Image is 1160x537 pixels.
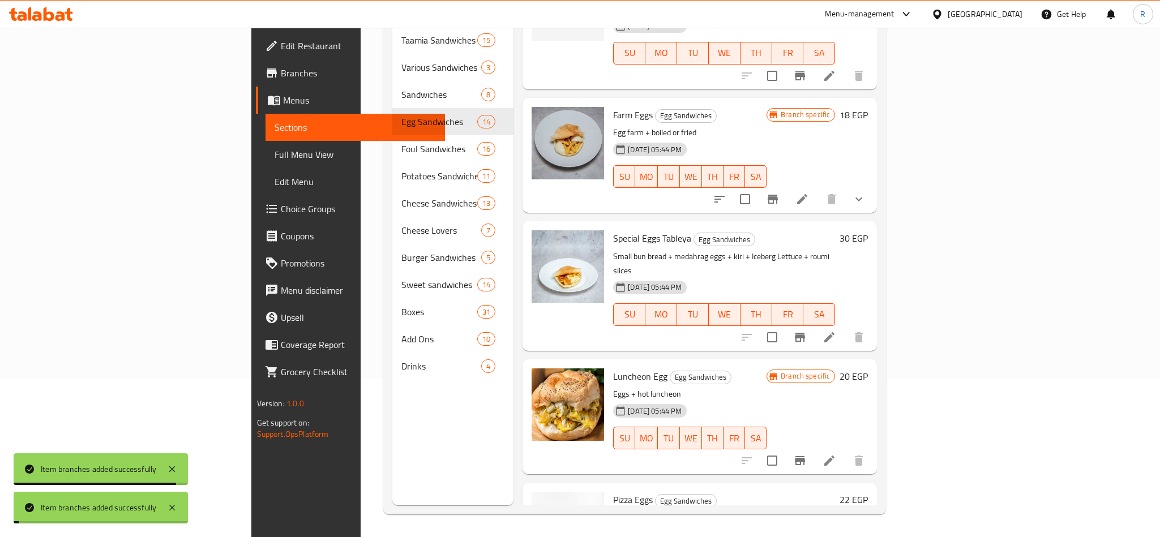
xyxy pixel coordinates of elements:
[613,42,645,65] button: SU
[257,415,309,430] span: Get support on:
[392,271,513,298] div: Sweet sandwiches14
[635,427,658,449] button: MO
[532,107,604,179] img: Farm Eggs
[702,427,724,449] button: TH
[645,42,677,65] button: MO
[477,305,495,319] div: items
[656,109,716,122] span: Egg Sandwiches
[281,66,436,80] span: Branches
[477,332,495,346] div: items
[613,303,645,326] button: SU
[478,144,495,154] span: 16
[845,447,872,474] button: delete
[745,45,768,61] span: TH
[613,368,667,385] span: Luncheon Egg
[728,430,740,446] span: FR
[401,142,477,156] span: Foul Sandwiches
[257,427,329,441] a: Support.OpsPlatform
[392,22,513,384] nav: Menu sections
[392,353,513,380] div: Drinks4
[613,106,653,123] span: Farm Eggs
[392,244,513,271] div: Burger Sandwiches5
[740,42,772,65] button: TH
[662,169,675,185] span: TU
[401,332,477,346] div: Add Ons
[772,303,804,326] button: FR
[613,491,653,508] span: Pizza Eggs
[613,250,835,278] p: Small bun bread + medahrag eggs + kiri + Iceberg Lettuce + roumi slices
[401,33,477,47] div: Taamia Sandwiches
[713,45,736,61] span: WE
[481,88,495,101] div: items
[392,325,513,353] div: Add Ons10
[684,169,697,185] span: WE
[709,303,740,326] button: WE
[481,224,495,237] div: items
[532,230,604,303] img: Special Eggs Tableya
[401,278,477,291] div: Sweet sandwiches
[266,168,445,195] a: Edit Menu
[256,195,445,222] a: Choice Groups
[1140,8,1145,20] span: R
[392,81,513,108] div: Sandwiches8
[713,306,736,323] span: WE
[823,330,836,344] a: Edit menu item
[532,368,604,441] img: Luncheon Egg
[266,114,445,141] a: Sections
[256,304,445,331] a: Upsell
[401,61,481,74] span: Various Sandwiches
[256,358,445,385] a: Grocery Checklist
[392,54,513,81] div: Various Sandwiches3
[786,324,814,351] button: Branch-specific-item
[684,430,697,446] span: WE
[760,325,784,349] span: Select to update
[750,430,762,446] span: SA
[658,427,679,449] button: TU
[401,359,481,373] span: Drinks
[618,45,641,61] span: SU
[256,32,445,59] a: Edit Restaurant
[786,447,814,474] button: Branch-specific-item
[401,224,481,237] span: Cheese Lovers
[759,186,786,213] button: Branch-specific-item
[640,169,653,185] span: MO
[401,251,481,264] span: Burger Sandwiches
[745,306,768,323] span: TH
[707,430,719,446] span: TH
[777,306,799,323] span: FR
[481,61,495,74] div: items
[478,307,495,317] span: 31
[392,217,513,244] div: Cheese Lovers7
[392,135,513,162] div: Foul Sandwiches16
[41,463,156,475] div: Item branches added successfully
[733,187,757,211] span: Select to update
[256,331,445,358] a: Coverage Report
[740,303,772,326] button: TH
[840,230,868,246] h6: 30 EGP
[745,427,767,449] button: SA
[623,282,686,293] span: [DATE] 05:44 PM
[401,115,477,128] span: Egg Sandwiches
[662,430,675,446] span: TU
[256,59,445,87] a: Branches
[482,62,495,73] span: 3
[724,165,745,188] button: FR
[825,7,894,21] div: Menu-management
[845,324,872,351] button: delete
[392,190,513,217] div: Cheese Sandwiches13
[623,406,686,416] span: [DATE] 05:44 PM
[281,311,436,324] span: Upsell
[478,171,495,182] span: 11
[707,169,719,185] span: TH
[623,144,686,155] span: [DATE] 05:44 PM
[281,39,436,53] span: Edit Restaurant
[481,251,495,264] div: items
[281,365,436,379] span: Grocery Checklist
[724,427,745,449] button: FR
[477,142,495,156] div: items
[680,165,702,188] button: WE
[286,396,304,411] span: 1.0.0
[401,196,477,210] span: Cheese Sandwiches
[808,306,831,323] span: SA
